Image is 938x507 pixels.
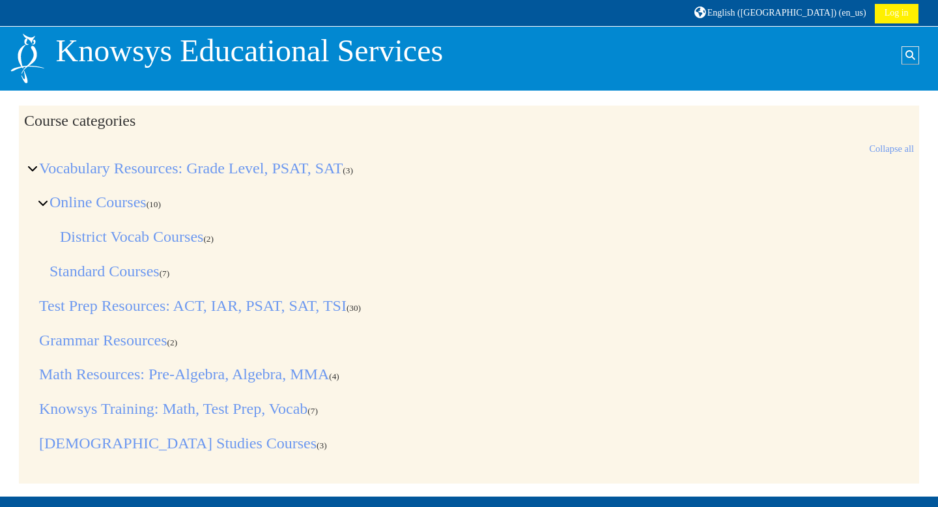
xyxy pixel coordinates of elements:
[329,371,339,381] span: Number of courses
[160,268,170,278] span: Number of courses
[60,228,203,245] a: District Vocab Courses
[343,166,353,175] span: Number of courses
[875,4,918,23] a: Log in
[39,435,317,452] a: [DEMOGRAPHIC_DATA] Studies Courses
[347,303,361,313] span: Number of courses
[39,366,329,383] a: Math Resources: Pre-Algebra, Algebra, MMA
[307,406,318,416] span: Number of courses
[50,194,147,210] a: Online Courses
[39,400,307,417] a: Knowsys Training: Math, Test Prep, Vocab
[167,338,178,347] span: Number of courses
[707,8,866,18] span: English ([GEOGRAPHIC_DATA]) ‎(en_us)‎
[39,160,343,177] a: Vocabulary Resources: Grade Level, PSAT, SAT
[39,332,167,349] a: Grammar Resources
[50,263,160,280] a: Standard Courses
[203,234,214,244] span: Number of courses
[9,32,46,85] img: Logo
[317,441,327,450] span: Number of courses
[147,199,161,209] span: Number of courses
[56,32,444,70] p: Knowsys Educational Services
[39,297,347,314] a: Test Prep Resources: ACT, IAR, PSAT, SAT, TSI
[869,143,914,154] a: Collapse all
[9,52,46,63] a: Home
[24,111,914,130] h2: Course categories
[692,3,868,23] a: English ([GEOGRAPHIC_DATA]) ‎(en_us)‎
